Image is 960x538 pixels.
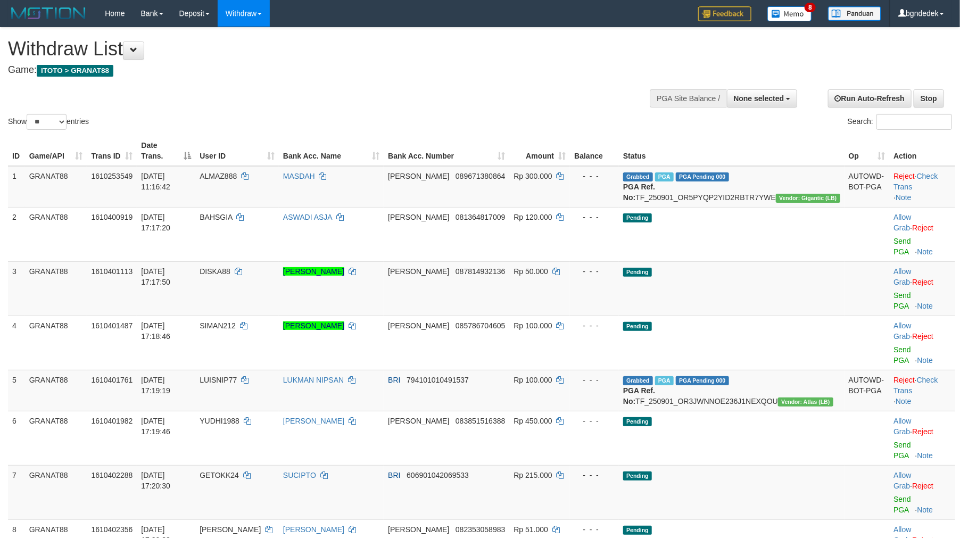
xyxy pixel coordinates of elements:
[876,114,952,130] input: Search:
[912,278,933,286] a: Reject
[514,417,552,425] span: Rp 450.000
[893,321,912,341] span: ·
[727,89,798,107] button: None selected
[896,397,912,405] a: Note
[896,193,912,202] a: Note
[845,136,890,166] th: Op: activate to sort column ascending
[456,213,505,221] span: Copy 081364817009 to clipboard
[623,268,652,277] span: Pending
[893,291,911,310] a: Send PGA
[200,417,239,425] span: YUDHI1988
[388,267,449,276] span: [PERSON_NAME]
[279,136,384,166] th: Bank Acc. Name: activate to sort column ascending
[8,38,630,60] h1: Withdraw List
[623,172,653,181] span: Grabbed
[25,207,87,261] td: GRANAT88
[388,471,400,479] span: BRI
[456,417,505,425] span: Copy 083851516388 to clipboard
[283,213,332,221] a: ASWADI ASJA
[845,166,890,208] td: AUTOWD-BOT-PGA
[8,207,25,261] td: 2
[623,386,655,405] b: PGA Ref. No:
[655,376,674,385] span: Marked by bgnzaza
[388,525,449,534] span: [PERSON_NAME]
[514,525,548,534] span: Rp 51.000
[91,525,133,534] span: 1610402356
[8,411,25,465] td: 6
[889,465,955,519] td: ·
[623,322,652,331] span: Pending
[574,320,615,331] div: - - -
[676,172,729,181] span: PGA Pending
[283,267,344,276] a: [PERSON_NAME]
[893,495,911,514] a: Send PGA
[37,65,113,77] span: ITOTO > GRANAT88
[91,471,133,479] span: 1610402288
[619,136,845,166] th: Status
[200,376,237,384] span: LUISNIP77
[200,172,237,180] span: ALMAZ888
[514,172,552,180] span: Rp 300.000
[388,172,449,180] span: [PERSON_NAME]
[889,166,955,208] td: · ·
[8,65,630,76] h4: Game:
[889,370,955,411] td: · ·
[384,136,509,166] th: Bank Acc. Number: activate to sort column ascending
[514,321,552,330] span: Rp 100.000
[200,321,236,330] span: SIMAN212
[574,416,615,426] div: - - -
[407,471,469,479] span: Copy 606901042069533 to clipboard
[893,237,911,256] a: Send PGA
[27,114,67,130] select: Showentries
[141,417,170,436] span: [DATE] 17:19:46
[514,376,552,384] span: Rp 100.000
[912,427,933,436] a: Reject
[914,89,944,107] a: Stop
[456,172,505,180] span: Copy 089671380864 to clipboard
[574,375,615,385] div: - - -
[25,261,87,316] td: GRANAT88
[137,136,195,166] th: Date Trans.: activate to sort column descending
[91,213,133,221] span: 1610400919
[893,417,912,436] span: ·
[91,267,133,276] span: 1610401113
[893,267,912,286] span: ·
[456,525,505,534] span: Copy 082353058983 to clipboard
[893,376,915,384] a: Reject
[893,471,911,490] a: Allow Grab
[25,411,87,465] td: GRANAT88
[195,136,279,166] th: User ID: activate to sort column ascending
[778,398,833,407] span: Vendor URL: https://dashboard.q2checkout.com/secure
[655,172,674,181] span: Marked by bgnrattana
[574,524,615,535] div: - - -
[283,376,344,384] a: LUKMAN NIPSAN
[889,136,955,166] th: Action
[200,525,261,534] span: [PERSON_NAME]
[570,136,619,166] th: Balance
[893,441,911,460] a: Send PGA
[8,316,25,370] td: 4
[574,212,615,222] div: - - -
[514,267,548,276] span: Rp 50.000
[848,114,952,130] label: Search:
[514,471,552,479] span: Rp 215.000
[25,316,87,370] td: GRANAT88
[698,6,751,21] img: Feedback.jpg
[8,370,25,411] td: 5
[623,376,653,385] span: Grabbed
[623,471,652,481] span: Pending
[388,213,449,221] span: [PERSON_NAME]
[87,136,137,166] th: Trans ID: activate to sort column ascending
[574,171,615,181] div: - - -
[889,411,955,465] td: ·
[141,321,170,341] span: [DATE] 17:18:46
[283,321,344,330] a: [PERSON_NAME]
[574,266,615,277] div: - - -
[514,213,552,221] span: Rp 120.000
[893,321,911,341] a: Allow Grab
[828,89,912,107] a: Run Auto-Refresh
[388,321,449,330] span: [PERSON_NAME]
[893,267,911,286] a: Allow Grab
[623,526,652,535] span: Pending
[917,506,933,514] a: Note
